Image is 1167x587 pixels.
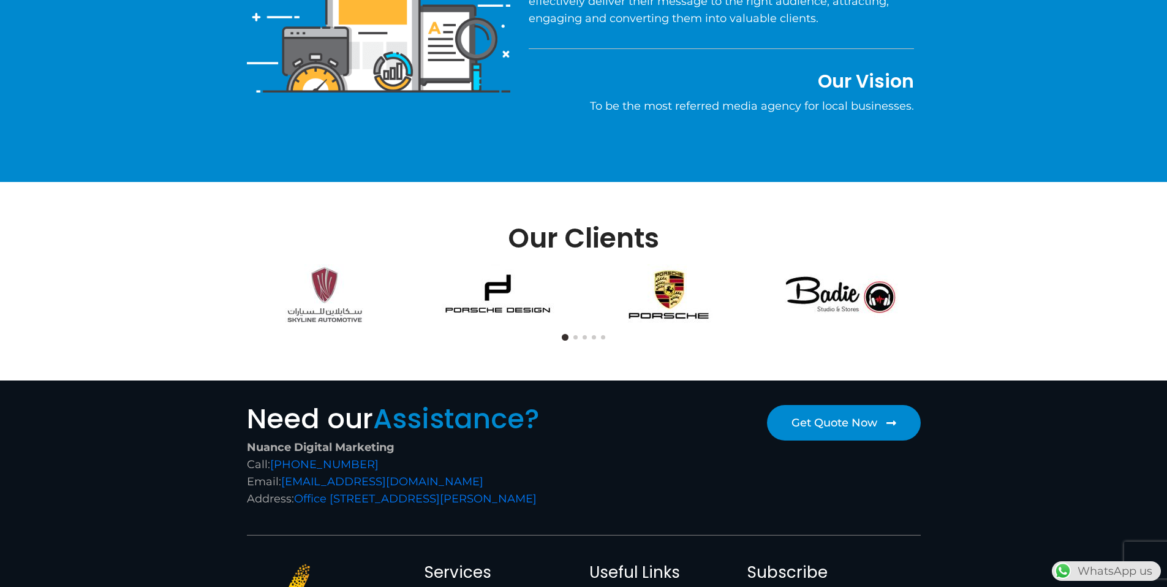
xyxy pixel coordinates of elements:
[373,400,540,438] span: Assistance?
[294,492,537,506] a: Office [STREET_ADDRESS][PERSON_NAME]
[791,417,877,428] span: Get Quote Now
[425,563,577,582] h2: Services
[281,475,483,488] a: [EMAIL_ADDRESS][DOMAIN_NAME]
[818,68,914,94] span: Our Vision
[247,441,395,454] strong: Nuance Digital Marketing
[747,563,920,582] h2: Subscribe
[247,439,578,507] div: Call: Email: Address:
[241,225,927,252] h2: Our Clients
[767,405,921,441] a: Get Quote Now
[247,405,578,433] h2: Need our
[1053,561,1073,581] img: WhatsApp
[529,97,915,115] p: To be the most referred media agency for local businesses.
[589,563,735,582] h2: Useful Links
[1052,564,1161,578] a: WhatsAppWhatsApp us
[1052,561,1161,581] div: WhatsApp us
[270,458,379,471] a: [PHONE_NUMBER]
